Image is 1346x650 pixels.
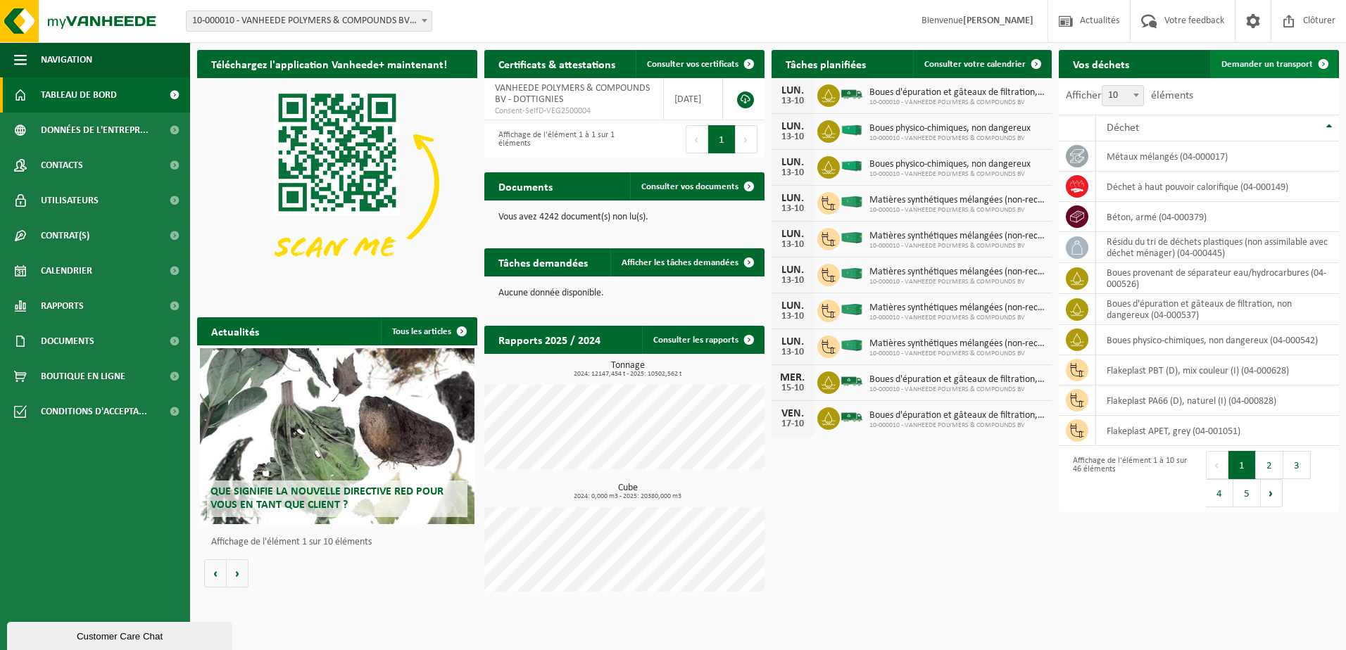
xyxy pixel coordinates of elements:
span: VANHEEDE POLYMERS & COMPOUNDS BV - DOTTIGNIES [495,83,650,105]
div: 13-10 [779,132,807,142]
p: Vous avez 4242 document(s) non lu(s). [498,212,750,222]
img: Download de VHEPlus App [197,78,477,288]
span: Boues physico-chimiques, non dangereux [869,123,1031,134]
span: 10-000010 - VANHEEDE POLYMERS & COMPOUNDS BV [869,385,1045,394]
img: HK-XC-40-GN-00 [840,339,864,352]
span: Consent-SelfD-VEG2500004 [495,106,653,117]
div: 13-10 [779,348,807,357]
span: Calendrier [41,253,92,288]
a: Consulter les rapports [642,326,763,354]
label: Afficher éléments [1066,90,1193,101]
img: HK-XC-40-GN-00 [840,267,864,280]
h2: Rapports 2025 / 2024 [484,326,615,353]
a: Consulter vos certificats [636,50,763,78]
img: BL-SO-LV [840,405,864,429]
div: LUN. [779,265,807,276]
button: Previous [686,125,708,153]
span: Afficher les tâches demandées [622,258,738,267]
span: 10-000010 - VANHEEDE POLYMERS & COMPOUNDS BV [869,278,1045,286]
span: Contrat(s) [41,218,89,253]
img: HK-RS-30-GN-00 [840,124,864,136]
button: 5 [1233,479,1261,507]
div: LUN. [779,336,807,348]
td: métaux mélangés (04-000017) [1096,141,1339,172]
span: Boues physico-chimiques, non dangereux [869,159,1031,170]
div: 17-10 [779,419,807,429]
img: HK-RS-30-GN-00 [840,160,864,172]
div: VEN. [779,408,807,419]
div: Affichage de l'élément 1 à 1 sur 1 éléments [491,124,617,155]
span: Matières synthétiques mélangées (non-recyclable), pvc exclus [869,231,1045,242]
div: LUN. [779,193,807,204]
h3: Cube [491,483,765,500]
h2: Documents [484,172,567,200]
button: 3 [1283,451,1311,479]
button: 4 [1206,479,1233,507]
span: Tableau de bord [41,77,117,113]
span: 2024: 0,000 m3 - 2025: 20380,000 m3 [491,493,765,500]
span: Boues d'épuration et gâteaux de filtration, non dangereux [869,87,1045,98]
span: Demander un transport [1221,60,1313,69]
span: 10-000010 - VANHEEDE POLYMERS & COMPOUNDS BV [869,98,1045,107]
span: 2024: 12147,454 t - 2025: 10502,562 t [491,371,765,378]
span: 10-000010 - VANHEEDE POLYMERS & COMPOUNDS BV [869,134,1031,143]
div: 13-10 [779,168,807,178]
td: Flakeplast PA66 (D), naturel (I) (04-000828) [1096,385,1339,416]
span: Matières synthétiques mélangées (non-recyclable), pvc exclus [869,195,1045,206]
td: boues provenant de séparateur eau/hydrocarbures (04-000526) [1096,263,1339,294]
td: béton, armé (04-000379) [1096,202,1339,232]
span: Navigation [41,42,92,77]
div: 13-10 [779,276,807,286]
span: Rapports [41,288,84,324]
button: Vorige [204,559,227,587]
button: Next [1261,479,1283,507]
div: LUN. [779,85,807,96]
div: LUN. [779,300,807,312]
strong: [PERSON_NAME] [963,15,1033,26]
div: 13-10 [779,96,807,106]
img: HK-XC-40-GN-00 [840,303,864,316]
span: 10-000010 - VANHEEDE POLYMERS & COMPOUNDS BV [869,421,1045,430]
div: LUN. [779,121,807,132]
td: boues physico-chimiques, non dangereux (04-000542) [1096,325,1339,355]
span: 10-000010 - VANHEEDE POLYMERS & COMPOUNDS BV - DOTTIGNIES [187,11,432,31]
span: Matières synthétiques mélangées (non-recyclable), pvc exclus [869,338,1045,350]
span: Consulter vos certificats [647,60,738,69]
span: 10-000010 - VANHEEDE POLYMERS & COMPOUNDS BV [869,170,1031,179]
td: Flakeplast PBT (D), mix couleur (I) (04-000628) [1096,355,1339,385]
a: Consulter votre calendrier [913,50,1050,78]
span: 10-000010 - VANHEEDE POLYMERS & COMPOUNDS BV [869,350,1045,358]
h2: Téléchargez l'application Vanheede+ maintenant! [197,50,461,77]
a: Que signifie la nouvelle directive RED pour vous en tant que client ? [200,348,474,524]
button: 2 [1256,451,1283,479]
span: Consulter votre calendrier [924,60,1026,69]
span: Données de l'entrepr... [41,113,149,148]
a: Consulter vos documents [630,172,763,200]
span: Que signifie la nouvelle directive RED pour vous en tant que client ? [210,486,444,511]
button: Next [736,125,757,153]
p: Affichage de l'élément 1 sur 10 éléments [211,537,470,547]
td: déchet à haut pouvoir calorifique (04-000149) [1096,172,1339,202]
h3: Tonnage [491,361,765,378]
img: BL-SO-LV [840,82,864,106]
div: LUN. [779,157,807,168]
span: Conditions d'accepta... [41,394,147,429]
span: Documents [41,324,94,359]
button: Volgende [227,559,249,587]
div: 15-10 [779,383,807,393]
span: Boutique en ligne [41,359,125,394]
span: Matières synthétiques mélangées (non-recyclable), pvc exclus [869,267,1045,278]
td: Flakeplast APET, grey (04-001051) [1096,416,1339,446]
h2: Actualités [197,317,273,345]
span: Matières synthétiques mélangées (non-recyclable), pvc exclus [869,302,1045,314]
span: 10 [1102,85,1144,106]
span: Consulter vos documents [641,182,738,191]
div: 13-10 [779,204,807,214]
img: HK-XC-40-GN-00 [840,231,864,244]
div: MER. [779,372,807,383]
td: [DATE] [664,78,723,120]
h2: Certificats & attestations [484,50,629,77]
span: 10 [1102,86,1143,106]
a: Tous les articles [381,317,476,345]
